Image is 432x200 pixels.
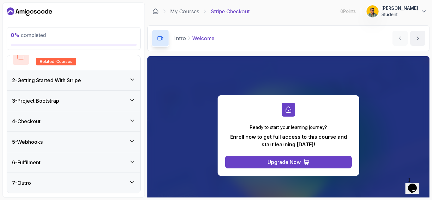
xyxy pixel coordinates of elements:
[12,179,31,187] h3: 7 - Outro
[7,91,140,111] button: 3-Project Bootstrap
[11,32,20,38] span: 0 %
[174,34,186,42] p: Intro
[381,5,418,11] p: [PERSON_NAME]
[170,8,199,15] a: My Courses
[192,34,214,42] p: Welcome
[410,31,425,46] button: next content
[152,8,159,15] a: Dashboard
[12,48,135,65] button: 2-Related Coursesrelated-courses
[225,124,352,130] p: Ready to start your learning journey?
[367,5,379,17] img: user profile image
[7,132,140,152] button: 5-Webhooks
[225,156,352,168] button: Upgrade Now
[7,173,140,193] button: 7-Outro
[7,7,52,17] a: Dashboard
[381,11,418,18] p: Student
[7,111,140,131] button: 4-Checkout
[12,97,59,105] h3: 3 - Project Bootstrap
[12,159,40,166] h3: 6 - Fulfilment
[7,70,140,90] button: 2-Getting Started With Stripe
[12,138,43,146] h3: 5 - Webhooks
[340,8,356,15] p: 0 Points
[211,8,250,15] p: Stripe Checkout
[12,76,81,84] h3: 2 - Getting Started With Stripe
[40,59,72,64] span: related-courses
[7,152,140,173] button: 6-Fulfilment
[405,175,426,194] iframe: chat widget
[392,31,408,46] button: previous content
[366,5,427,18] button: user profile image[PERSON_NAME]Student
[11,32,46,38] span: completed
[12,118,40,125] h3: 4 - Checkout
[225,133,352,148] p: Enroll now to get full access to this course and start learning [DATE]!
[268,158,301,166] div: Upgrade Now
